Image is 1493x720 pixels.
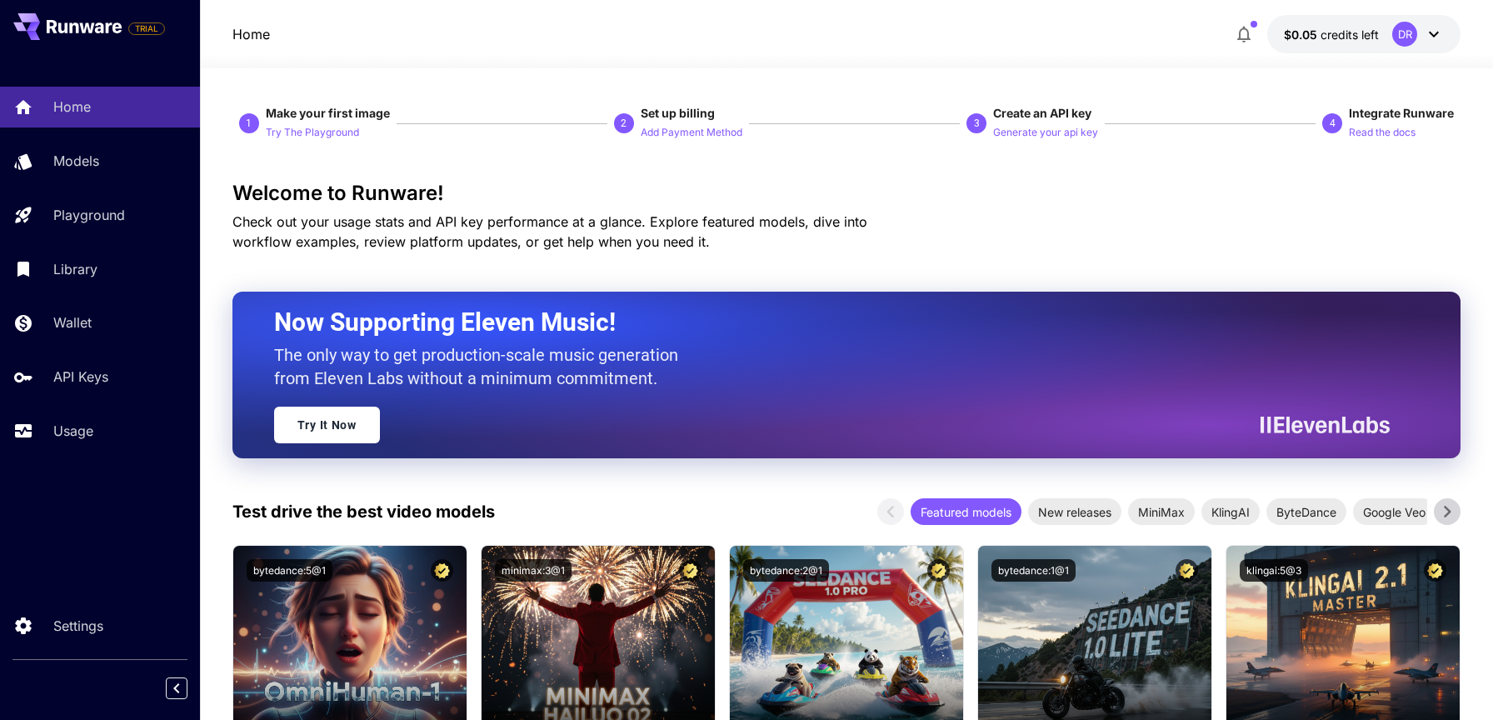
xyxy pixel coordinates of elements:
button: Generate your api key [993,122,1098,142]
button: Collapse sidebar [166,677,187,699]
span: Check out your usage stats and API key performance at a glance. Explore featured models, dive int... [232,213,867,250]
p: The only way to get production-scale music generation from Eleven Labs without a minimum commitment. [274,343,691,390]
p: Home [53,97,91,117]
button: Certified Model – Vetted for best performance and includes a commercial license. [1424,559,1446,582]
button: Certified Model – Vetted for best performance and includes a commercial license. [927,559,950,582]
p: API Keys [53,367,108,387]
span: credits left [1321,27,1379,42]
div: ByteDance [1266,498,1346,525]
p: Add Payment Method [641,125,742,141]
span: Integrate Runware [1349,106,1454,120]
button: minimax:3@1 [495,559,572,582]
button: Read the docs [1349,122,1416,142]
p: Library [53,259,97,279]
button: Certified Model – Vetted for best performance and includes a commercial license. [431,559,453,582]
button: Certified Model – Vetted for best performance and includes a commercial license. [1176,559,1198,582]
button: bytedance:2@1 [743,559,829,582]
nav: breadcrumb [232,24,270,44]
a: Home [232,24,270,44]
div: Featured models [911,498,1021,525]
p: Wallet [53,312,92,332]
p: 2 [621,116,627,131]
span: Create an API key [993,106,1091,120]
div: $0.05 [1284,26,1379,43]
p: Playground [53,205,125,225]
button: $0.05DR [1267,15,1461,53]
div: Collapse sidebar [178,673,200,703]
h3: Welcome to Runware! [232,182,1461,205]
p: Try The Playground [266,125,359,141]
button: bytedance:1@1 [991,559,1076,582]
span: TRIAL [129,22,164,35]
span: Make your first image [266,106,390,120]
span: Google Veo [1353,503,1436,521]
span: MiniMax [1128,503,1195,521]
div: Google Veo [1353,498,1436,525]
div: DR [1392,22,1417,47]
button: Add Payment Method [641,122,742,142]
p: Usage [53,421,93,441]
span: Featured models [911,503,1021,521]
h2: Now Supporting Eleven Music! [274,307,1377,338]
p: Models [53,151,99,171]
div: New releases [1028,498,1121,525]
p: Test drive the best video models [232,499,495,524]
div: KlingAI [1201,498,1260,525]
span: KlingAI [1201,503,1260,521]
button: klingai:5@3 [1240,559,1308,582]
p: Settings [53,616,103,636]
button: bytedance:5@1 [247,559,332,582]
button: Try The Playground [266,122,359,142]
a: Try It Now [274,407,380,443]
p: Generate your api key [993,125,1098,141]
p: 4 [1330,116,1336,131]
div: MiniMax [1128,498,1195,525]
button: Certified Model – Vetted for best performance and includes a commercial license. [679,559,702,582]
span: Add your payment card to enable full platform functionality. [128,18,165,38]
span: Set up billing [641,106,715,120]
span: New releases [1028,503,1121,521]
p: 3 [974,116,980,131]
p: 1 [246,116,252,131]
p: Read the docs [1349,125,1416,141]
span: $0.05 [1284,27,1321,42]
span: ByteDance [1266,503,1346,521]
